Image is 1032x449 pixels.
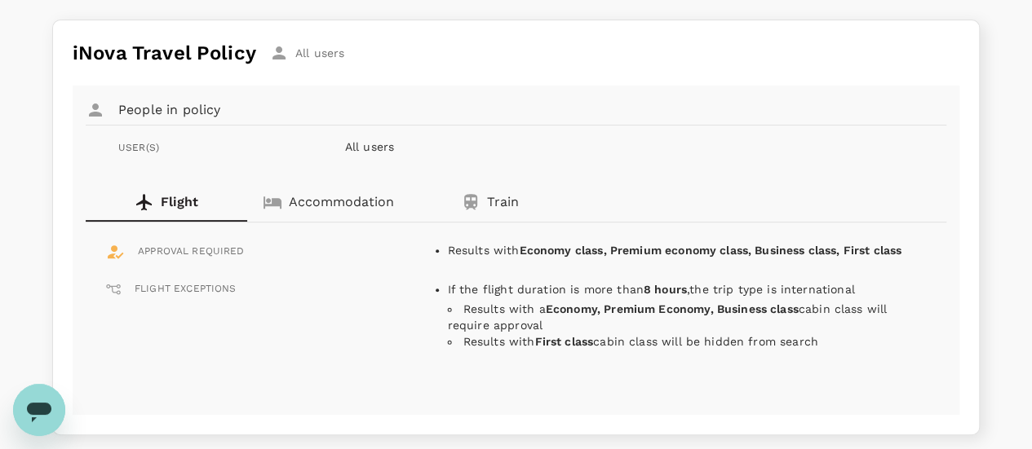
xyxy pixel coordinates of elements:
p: All users [345,139,875,155]
div: All users [269,43,344,63]
span: FLIGHT EXCEPTIONS [135,281,237,297]
h5: iNova Travel Policy [73,40,256,66]
span: USER(S) [118,142,159,153]
li: Results with [448,242,927,258]
h6: People in policy [118,99,220,121]
li: Results with cabin class will be hidden from search [448,333,927,350]
p: If the flight duration is more than , the trip type is international [448,281,927,297]
b: First class [534,335,593,348]
span: APPROVAL REQUIRED [138,244,245,260]
p: Accommodation [289,192,394,212]
b: Economy class, Premium economy class, Business class, First class [519,244,901,257]
li: Results with a cabin class will require approval [448,301,927,333]
b: Economy, Premium Economy, Business class [546,302,799,315]
b: 8 hours [644,283,687,296]
p: Train [487,192,519,212]
p: Flight [161,192,198,212]
iframe: Button to launch messaging window [13,384,65,436]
